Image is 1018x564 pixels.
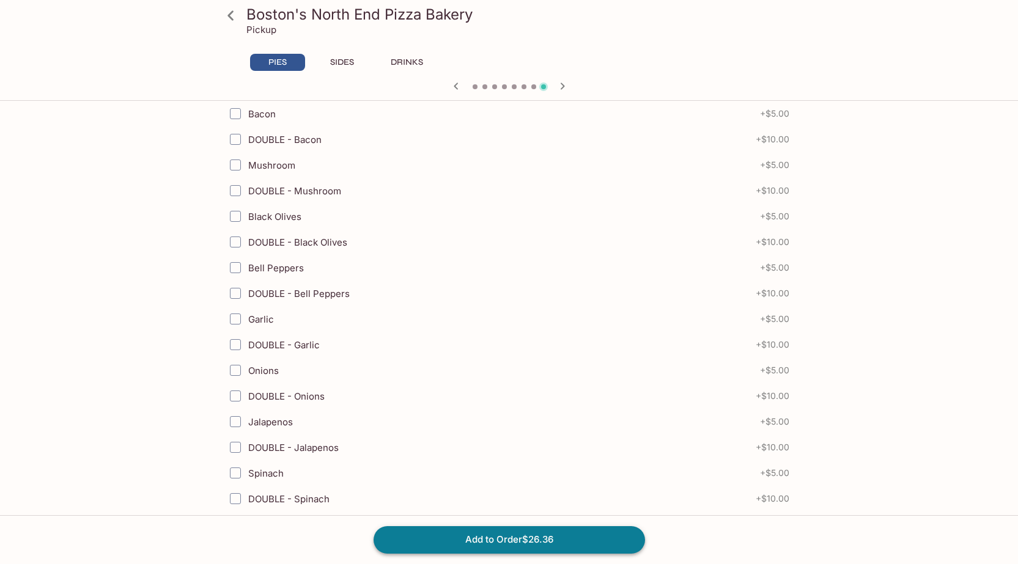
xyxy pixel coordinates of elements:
[760,160,789,170] span: + $5.00
[248,236,347,248] span: DOUBLE - Black Olives
[760,109,789,119] span: + $5.00
[248,442,339,453] span: DOUBLE - Jalapenos
[756,494,789,504] span: + $10.00
[760,314,789,324] span: + $5.00
[248,288,350,299] span: DOUBLE - Bell Peppers
[248,339,320,351] span: DOUBLE - Garlic
[760,468,789,478] span: + $5.00
[248,467,284,479] span: Spinach
[760,417,789,427] span: + $5.00
[760,263,789,273] span: + $5.00
[248,159,295,171] span: Mushroom
[248,365,279,376] span: Onions
[246,24,276,35] p: Pickup
[315,54,370,71] button: SIDES
[756,340,789,350] span: + $10.00
[374,526,645,553] button: Add to Order$26.36
[756,237,789,247] span: + $10.00
[760,365,789,375] span: + $5.00
[756,186,789,196] span: + $10.00
[248,108,276,120] span: Bacon
[248,493,330,505] span: DOUBLE - Spinach
[250,54,305,71] button: PIES
[756,288,789,298] span: + $10.00
[760,211,789,221] span: + $5.00
[248,262,304,274] span: Bell Peppers
[246,5,793,24] h3: Boston's North End Pizza Bakery
[756,391,789,401] span: + $10.00
[248,211,301,222] span: Black Olives
[248,390,325,402] span: DOUBLE - Onions
[380,54,435,71] button: DRINKS
[756,134,789,144] span: + $10.00
[248,416,293,428] span: Jalapenos
[248,185,341,197] span: DOUBLE - Mushroom
[756,442,789,452] span: + $10.00
[248,313,274,325] span: Garlic
[248,134,322,145] span: DOUBLE - Bacon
